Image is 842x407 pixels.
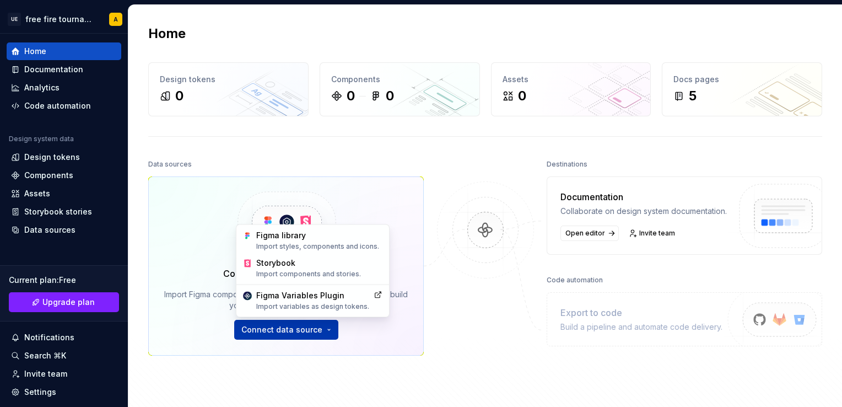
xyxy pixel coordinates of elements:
[256,230,382,251] div: Figma library
[256,270,382,279] div: Import components and stories.
[256,258,382,279] div: Storybook
[256,242,382,251] div: Import styles, components and icons.
[256,302,369,311] div: Import variables as design tokens.
[256,290,369,311] div: Figma Variables Plugin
